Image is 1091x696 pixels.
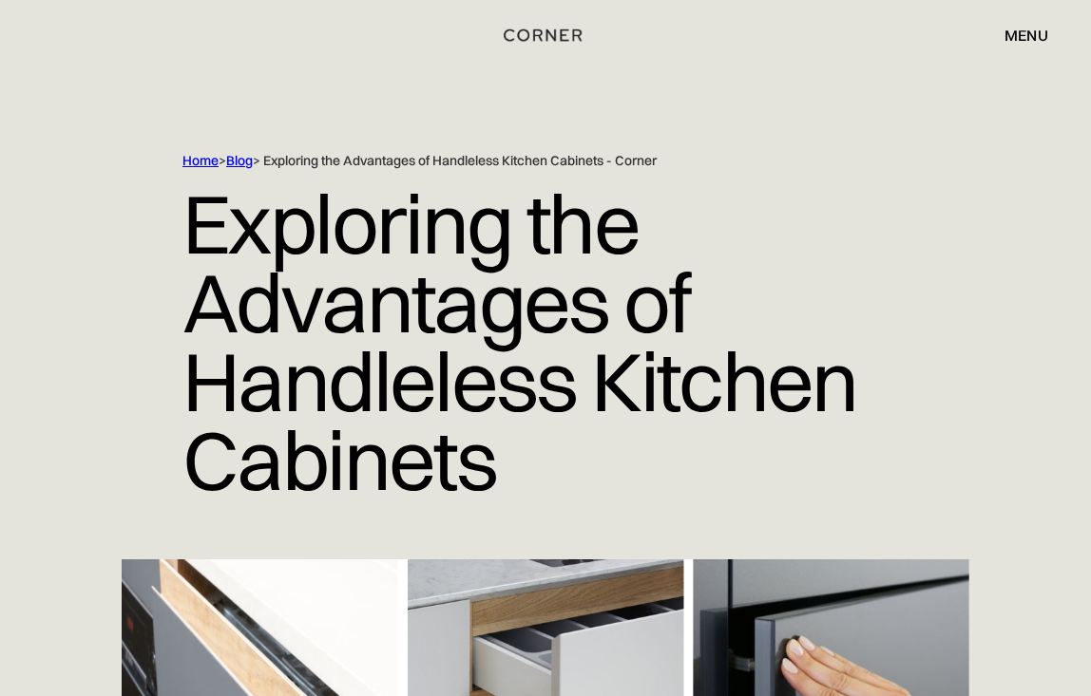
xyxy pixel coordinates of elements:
[1005,28,1048,43] div: menu
[986,19,1048,51] div: menu
[182,152,909,170] div: > > Exploring the Advantages of Handleless Kitchen Cabinets - Corner
[226,152,253,169] a: Blog
[182,170,909,515] h1: Exploring the Advantages of Handleless Kitchen Cabinets
[493,23,598,47] a: home
[182,152,219,169] a: Home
